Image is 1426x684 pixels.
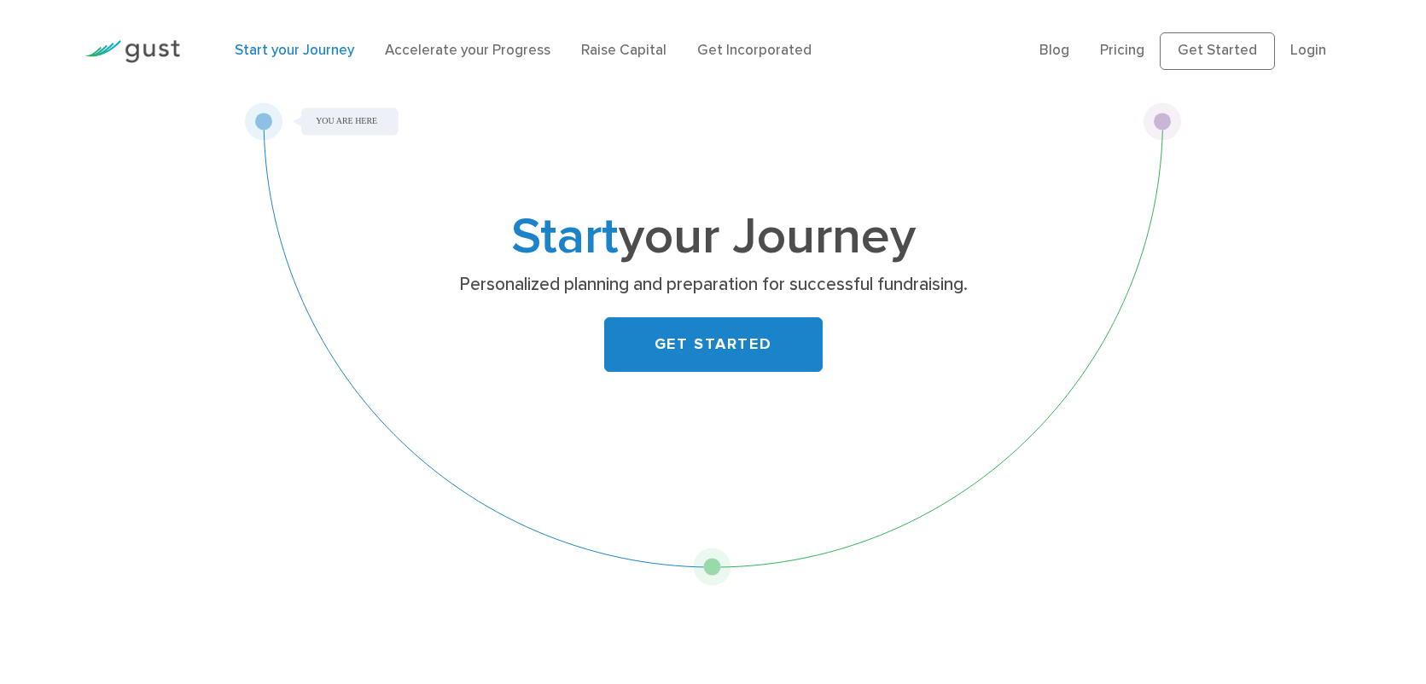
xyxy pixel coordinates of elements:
h1: your Journey [376,214,1051,261]
a: Raise Capital [581,42,666,59]
a: GET STARTED [604,317,823,372]
a: Blog [1039,42,1069,59]
p: Personalized planning and preparation for successful fundraising. [382,273,1044,297]
a: Pricing [1100,42,1144,59]
a: Login [1290,42,1326,59]
a: Get Started [1160,32,1275,70]
span: Start [511,206,619,267]
a: Start your Journey [235,42,354,59]
img: Gust Logo [84,40,180,63]
a: Accelerate your Progress [385,42,550,59]
a: Get Incorporated [697,42,812,59]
